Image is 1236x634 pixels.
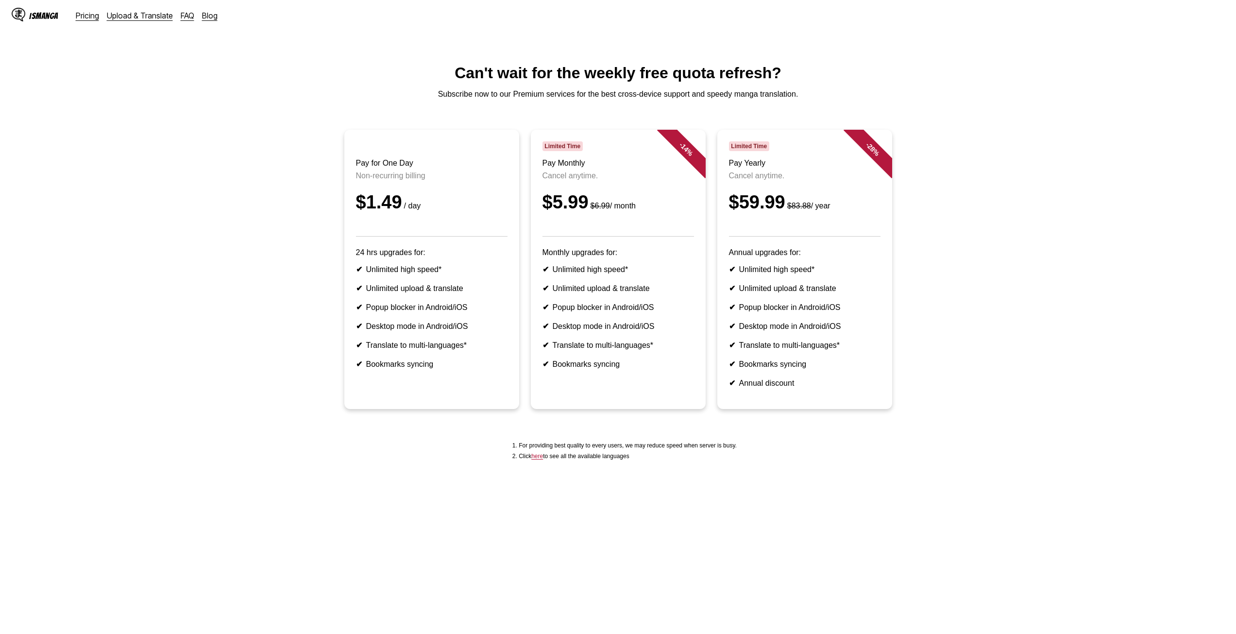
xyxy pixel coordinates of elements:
li: Popup blocker in Android/iOS [356,303,508,312]
li: Bookmarks syncing [542,360,694,369]
li: Unlimited upload & translate [356,284,508,293]
b: ✔ [356,341,362,349]
p: Cancel anytime. [729,171,880,180]
small: / month [589,202,636,210]
b: ✔ [356,284,362,292]
img: IsManga Logo [12,8,25,21]
small: / day [402,202,421,210]
b: ✔ [356,322,362,330]
div: $5.99 [542,192,694,213]
b: ✔ [356,303,362,311]
li: Desktop mode in Android/iOS [729,322,880,331]
li: Bookmarks syncing [356,360,508,369]
li: For providing best quality to every users, we may reduce speed when server is busy. [519,442,737,449]
li: Unlimited high speed* [542,265,694,274]
b: ✔ [356,265,362,274]
p: Monthly upgrades for: [542,248,694,257]
li: Desktop mode in Android/iOS [542,322,694,331]
h3: Pay Monthly [542,159,694,168]
a: Upload & Translate [107,11,173,20]
b: ✔ [729,360,735,368]
div: - 14 % [657,120,715,178]
li: Popup blocker in Android/iOS [542,303,694,312]
a: Blog [202,11,218,20]
div: $59.99 [729,192,880,213]
p: 24 hrs upgrades for: [356,248,508,257]
small: / year [785,202,830,210]
a: Pricing [76,11,99,20]
p: Subscribe now to our Premium services for the best cross-device support and speedy manga translat... [8,90,1228,99]
b: ✔ [729,284,735,292]
li: Unlimited upload & translate [542,284,694,293]
li: Translate to multi-languages* [729,341,880,350]
div: $1.49 [356,192,508,213]
a: FAQ [181,11,194,20]
li: Annual discount [729,378,880,388]
s: $6.99 [591,202,610,210]
b: ✔ [542,303,549,311]
li: Click to see all the available languages [519,453,737,460]
li: Unlimited high speed* [356,265,508,274]
b: ✔ [542,284,549,292]
b: ✔ [542,265,549,274]
b: ✔ [729,322,735,330]
li: Unlimited high speed* [729,265,880,274]
li: Desktop mode in Android/iOS [356,322,508,331]
h3: Pay for One Day [356,159,508,168]
b: ✔ [542,341,549,349]
li: Translate to multi-languages* [356,341,508,350]
a: Available languages [531,453,543,460]
div: IsManga [29,11,58,20]
li: Popup blocker in Android/iOS [729,303,880,312]
div: - 28 % [843,120,901,178]
li: Bookmarks syncing [729,360,880,369]
p: Annual upgrades for: [729,248,880,257]
b: ✔ [542,360,549,368]
li: Unlimited upload & translate [729,284,880,293]
b: ✔ [729,341,735,349]
b: ✔ [356,360,362,368]
h3: Pay Yearly [729,159,880,168]
b: ✔ [729,303,735,311]
b: ✔ [729,265,735,274]
p: Cancel anytime. [542,171,694,180]
span: Limited Time [542,141,583,151]
li: Translate to multi-languages* [542,341,694,350]
h1: Can't wait for the weekly free quota refresh? [8,64,1228,82]
s: $83.88 [787,202,811,210]
span: Limited Time [729,141,769,151]
a: IsManga LogoIsManga [12,8,76,23]
b: ✔ [542,322,549,330]
p: Non-recurring billing [356,171,508,180]
b: ✔ [729,379,735,387]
